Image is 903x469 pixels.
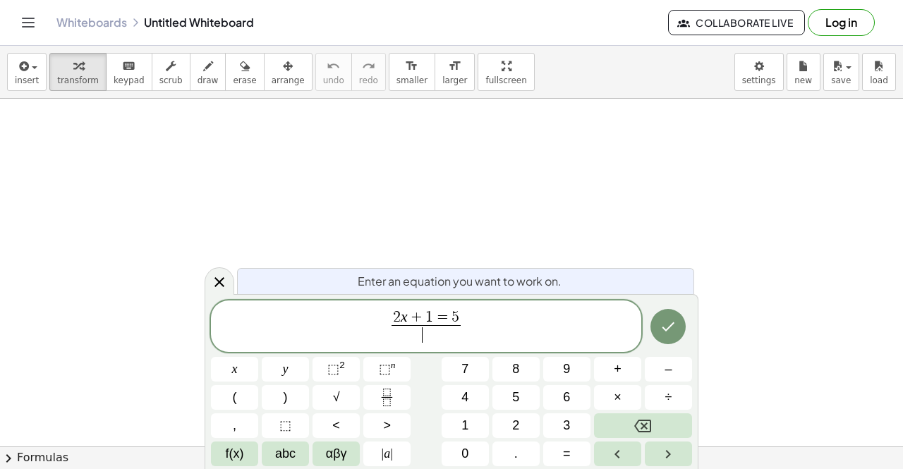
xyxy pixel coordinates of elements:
[614,360,622,379] span: +
[275,444,296,463] span: abc
[262,441,309,466] button: Alphabet
[339,360,345,370] sup: 2
[333,388,340,407] span: √
[794,75,812,85] span: new
[485,75,526,85] span: fullscreen
[563,388,570,407] span: 6
[492,441,540,466] button: .
[442,357,489,382] button: 7
[225,53,264,91] button: erase
[17,11,40,34] button: Toggle navigation
[211,357,258,382] button: x
[264,53,313,91] button: arrange
[362,58,375,75] i: redo
[401,308,408,325] var: x
[492,413,540,438] button: 2
[391,360,396,370] sup: n
[393,310,401,325] span: 2
[742,75,776,85] span: settings
[734,53,784,91] button: settings
[327,58,340,75] i: undo
[313,413,360,438] button: Less than
[262,413,309,438] button: Placeholder
[390,446,393,461] span: |
[563,444,571,463] span: =
[543,413,590,438] button: 3
[233,388,237,407] span: (
[327,362,339,376] span: ⬚
[122,58,135,75] i: keyboard
[543,441,590,466] button: Equals
[492,357,540,382] button: 8
[57,75,99,85] span: transform
[512,416,519,435] span: 2
[461,444,468,463] span: 0
[448,58,461,75] i: format_size
[512,360,519,379] span: 8
[435,53,475,91] button: format_sizelarger
[283,360,289,379] span: y
[363,357,411,382] button: Superscript
[543,357,590,382] button: 9
[512,388,519,407] span: 5
[272,75,305,85] span: arrange
[492,385,540,410] button: 5
[379,362,391,376] span: ⬚
[15,75,39,85] span: insert
[279,416,291,435] span: ⬚
[461,416,468,435] span: 1
[451,310,459,325] span: 5
[389,53,435,91] button: format_sizesmaller
[594,441,641,466] button: Left arrow
[262,385,309,410] button: )
[808,9,875,36] button: Log in
[232,360,238,379] span: x
[650,309,686,344] button: Done
[823,53,859,91] button: save
[152,53,190,91] button: scrub
[645,441,692,466] button: Right arrow
[680,16,793,29] span: Collaborate Live
[645,357,692,382] button: Minus
[408,310,426,326] span: +
[323,75,344,85] span: undo
[645,385,692,410] button: Divide
[233,416,236,435] span: ,
[665,388,672,407] span: ÷
[211,441,258,466] button: Functions
[396,75,428,85] span: smaller
[461,388,468,407] span: 4
[56,16,127,30] a: Whiteboards
[382,446,384,461] span: |
[190,53,226,91] button: draw
[326,444,347,463] span: αβγ
[114,75,145,85] span: keypad
[226,444,244,463] span: f(x)
[563,360,570,379] span: 9
[425,310,433,325] span: 1
[478,53,534,91] button: fullscreen
[543,385,590,410] button: 6
[433,310,451,326] span: =
[211,413,258,438] button: ,
[383,416,391,435] span: >
[284,388,288,407] span: )
[313,441,360,466] button: Greek alphabet
[332,416,340,435] span: <
[442,441,489,466] button: 0
[313,385,360,410] button: Square root
[262,357,309,382] button: y
[358,273,562,290] span: Enter an equation you want to work on.
[870,75,888,85] span: load
[315,53,352,91] button: undoundo
[594,357,641,382] button: Plus
[787,53,820,91] button: new
[442,413,489,438] button: 1
[233,75,256,85] span: erase
[594,413,692,438] button: Backspace
[363,413,411,438] button: Greater than
[668,10,805,35] button: Collaborate Live
[363,441,411,466] button: Absolute value
[359,75,378,85] span: redo
[159,75,183,85] span: scrub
